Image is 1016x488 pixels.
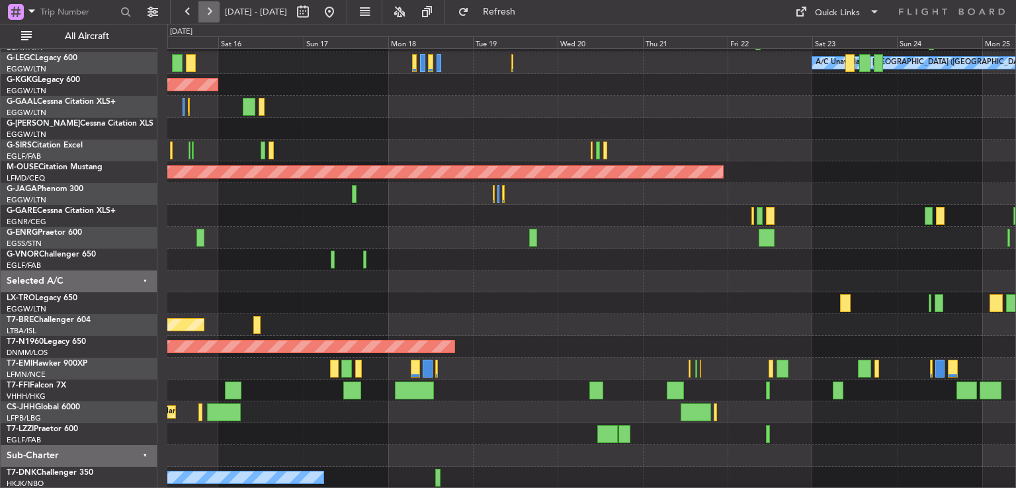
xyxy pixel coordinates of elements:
a: G-GARECessna Citation XLS+ [7,207,116,215]
span: LX-TRO [7,294,35,302]
span: G-KGKG [7,76,38,84]
a: LFMD/CEQ [7,173,45,183]
a: EGLF/FAB [7,261,41,270]
button: Refresh [452,1,531,22]
div: Tue 19 [473,36,558,48]
a: EGLF/FAB [7,151,41,161]
span: T7-BRE [7,316,34,324]
span: T7-DNK [7,469,36,477]
span: G-LEGC [7,54,35,62]
a: LTBA/ISL [7,326,36,336]
span: [DATE] - [DATE] [225,6,287,18]
a: EGGW/LTN [7,86,46,96]
a: EGGW/LTN [7,304,46,314]
a: T7-BREChallenger 604 [7,316,91,324]
a: G-JAGAPhenom 300 [7,185,83,193]
a: T7-EMIHawker 900XP [7,360,87,368]
span: All Aircraft [34,32,140,41]
input: Trip Number [40,2,116,22]
span: Refresh [472,7,527,17]
a: EGSS/STN [7,239,42,249]
a: LFMN/NCE [7,370,46,380]
a: EGGW/LTN [7,108,46,118]
span: G-JAGA [7,185,37,193]
a: EGGW/LTN [7,64,46,74]
a: EGLF/FAB [7,435,41,445]
a: VHHH/HKG [7,391,46,401]
a: G-ENRGPraetor 600 [7,229,82,237]
a: T7-DNKChallenger 350 [7,469,93,477]
div: Fri 22 [728,36,812,48]
span: G-VNOR [7,251,39,259]
div: Quick Links [815,7,860,20]
div: Sat 23 [812,36,897,48]
div: Wed 20 [558,36,642,48]
a: T7-N1960Legacy 650 [7,338,86,346]
span: G-[PERSON_NAME] [7,120,80,128]
span: G-GAAL [7,98,37,106]
a: G-GAALCessna Citation XLS+ [7,98,116,106]
span: M-OUSE [7,163,38,171]
span: T7-LZZI [7,425,34,433]
a: LFPB/LBG [7,413,41,423]
span: CS-JHH [7,403,35,411]
a: G-SIRSCitation Excel [7,142,83,149]
a: EGGW/LTN [7,130,46,140]
div: Fri 15 [134,36,218,48]
div: Sun 24 [897,36,982,48]
div: Sat 16 [218,36,303,48]
a: G-LEGCLegacy 600 [7,54,77,62]
span: G-GARE [7,207,37,215]
a: G-KGKGLegacy 600 [7,76,80,84]
a: G-VNORChallenger 650 [7,251,96,259]
a: LX-TROLegacy 650 [7,294,77,302]
button: Quick Links [788,1,886,22]
a: CS-JHHGlobal 6000 [7,403,80,411]
div: [DATE] [170,26,192,38]
a: T7-LZZIPraetor 600 [7,425,78,433]
span: T7-EMI [7,360,32,368]
a: EGNR/CEG [7,217,46,227]
span: T7-FFI [7,382,30,389]
div: Thu 21 [643,36,728,48]
a: G-[PERSON_NAME]Cessna Citation XLS [7,120,153,128]
span: G-ENRG [7,229,38,237]
span: G-SIRS [7,142,32,149]
div: Mon 18 [388,36,473,48]
span: T7-N1960 [7,338,44,346]
button: All Aircraft [15,26,144,47]
a: M-OUSECitation Mustang [7,163,103,171]
a: EGGW/LTN [7,195,46,205]
a: T7-FFIFalcon 7X [7,382,66,389]
div: Sun 17 [304,36,388,48]
a: DNMM/LOS [7,348,48,358]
